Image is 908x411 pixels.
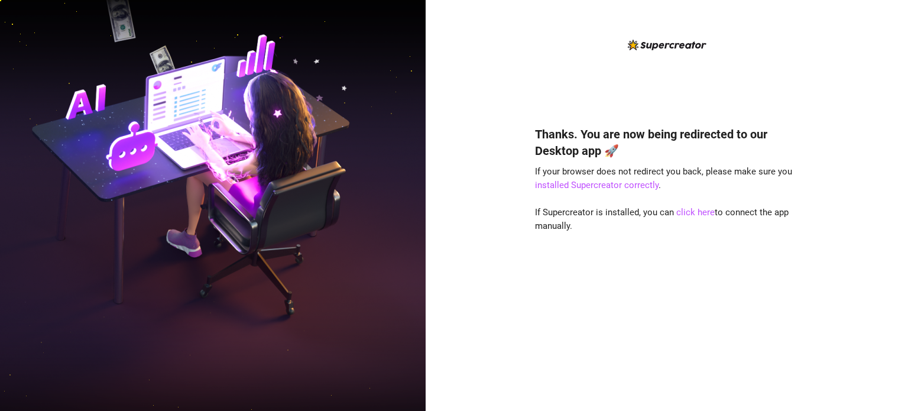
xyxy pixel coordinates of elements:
a: click here [676,207,715,218]
span: If Supercreator is installed, you can to connect the app manually. [535,207,789,232]
img: logo-BBDzfeDw.svg [628,40,706,50]
span: If your browser does not redirect you back, please make sure you . [535,166,792,191]
h4: Thanks. You are now being redirected to our Desktop app 🚀 [535,126,799,159]
a: installed Supercreator correctly [535,180,659,190]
